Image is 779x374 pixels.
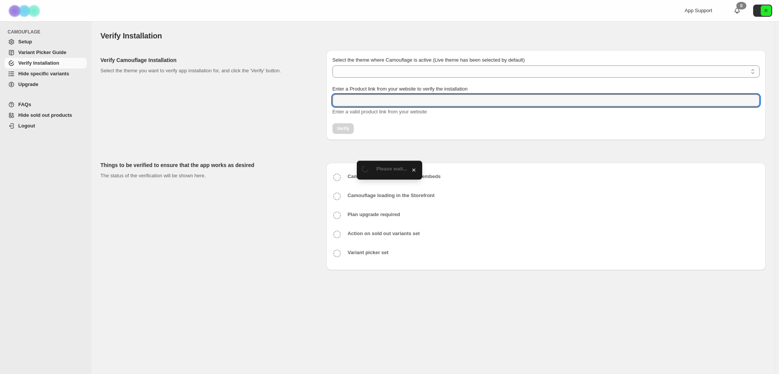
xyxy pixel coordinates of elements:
[5,58,87,68] a: Verify Installation
[100,32,162,40] span: Verify Installation
[685,8,712,13] span: App Support
[5,47,87,58] a: Variant Picker Guide
[18,71,69,76] span: Hide specific variants
[5,110,87,121] a: Hide sold out products
[348,212,400,217] b: Plan upgrade required
[100,161,314,169] h2: Things to be verified to ensure that the app works as desired
[8,29,87,35] span: CAMOUFLAGE
[761,5,771,16] span: Avatar with initials R
[5,37,87,47] a: Setup
[100,67,314,75] p: Select the theme you want to verify app installation for, and click the 'Verify' button.
[18,112,72,118] span: Hide sold out products
[348,193,435,198] b: Camouflage loading in the Storefront
[18,49,66,55] span: Variant Picker Guide
[377,166,407,172] span: Please wait...
[5,99,87,110] a: FAQs
[348,173,441,179] b: Camouflage enabled in the app embeds
[733,7,741,14] a: 0
[348,250,389,255] b: Variant picker set
[5,79,87,90] a: Upgrade
[18,39,32,45] span: Setup
[765,8,768,13] text: R
[348,231,420,236] b: Action on sold out variants set
[332,109,427,115] span: Enter a valid product link from your website
[100,56,314,64] h2: Verify Camouflage Installation
[6,0,44,21] img: Camouflage
[5,68,87,79] a: Hide specific variants
[332,86,468,92] span: Enter a Product link from your website to verify the installation
[100,172,314,180] p: The status of the verification will be shown here.
[18,123,35,129] span: Logout
[332,57,525,63] span: Select the theme where Camouflage is active (Live theme has been selected by default)
[5,121,87,131] a: Logout
[18,102,31,107] span: FAQs
[18,60,59,66] span: Verify Installation
[18,81,38,87] span: Upgrade
[736,2,746,10] div: 0
[753,5,772,17] button: Avatar with initials R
